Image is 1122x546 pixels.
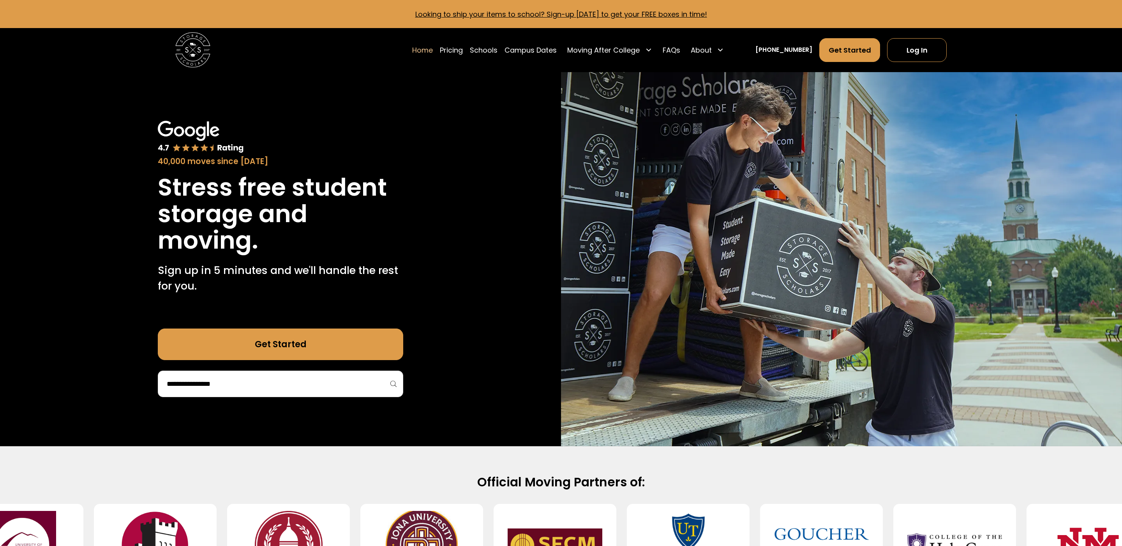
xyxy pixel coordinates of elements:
[412,38,433,62] a: Home
[663,38,680,62] a: FAQs
[175,32,210,67] a: home
[158,263,403,294] p: Sign up in 5 minutes and we'll handle the rest for you.
[567,45,640,55] div: Moving After College
[440,38,463,62] a: Pricing
[158,155,403,167] div: 40,000 moves since [DATE]
[280,474,841,490] h2: Official Moving Partners of:
[158,329,403,360] a: Get Started
[887,38,947,62] a: Log In
[175,32,210,67] img: Storage Scholars main logo
[158,121,244,154] img: Google 4.7 star rating
[691,45,712,55] div: About
[561,72,1122,446] img: Storage Scholars makes moving and storage easy.
[415,9,707,19] a: Looking to ship your items to school? Sign-up [DATE] to get your FREE boxes in time!
[687,38,728,62] div: About
[505,38,557,62] a: Campus Dates
[564,38,656,62] div: Moving After College
[755,45,812,55] a: [PHONE_NUMBER]
[158,174,403,254] h1: Stress free student storage and moving.
[470,38,497,62] a: Schools
[819,38,880,62] a: Get Started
